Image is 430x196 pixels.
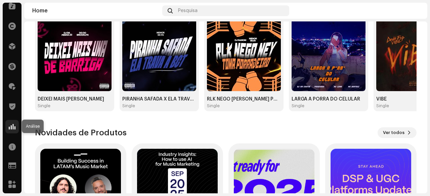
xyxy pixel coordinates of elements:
[207,96,281,102] div: RLK NEGO [PERSON_NAME] PORRADEIRO
[376,103,389,109] div: Single
[178,8,198,13] span: Pesquisa
[408,5,419,16] img: 7b092bcd-1f7b-44aa-9736-f4bc5021b2f1
[207,17,281,91] img: adae57ac-6b37-43ff-8fab-4bd04ce0c260
[122,103,135,109] div: Single
[292,17,365,91] img: 00f97256-ff58-4cec-a8f8-2fcb5527d621
[292,103,304,109] div: Single
[35,127,127,138] h3: Novidades de Produtos
[207,103,220,109] div: Single
[32,8,160,13] div: Home
[122,96,196,102] div: PIRANHA SAFADA X ELA TRAVA A BCT
[383,126,404,139] span: Ver todos
[38,103,50,109] div: Single
[122,17,196,91] img: 8d3e54d9-29d9-4053-86e3-dcb12bd99283
[38,17,112,91] img: 060c2189-ab2c-453e-9f3a-4c9277f9c53b
[292,96,365,102] div: LARGA A PORRA DO CELULAR
[378,127,417,138] button: Ver todos
[38,96,112,102] div: DEIXEI MAIS [PERSON_NAME]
